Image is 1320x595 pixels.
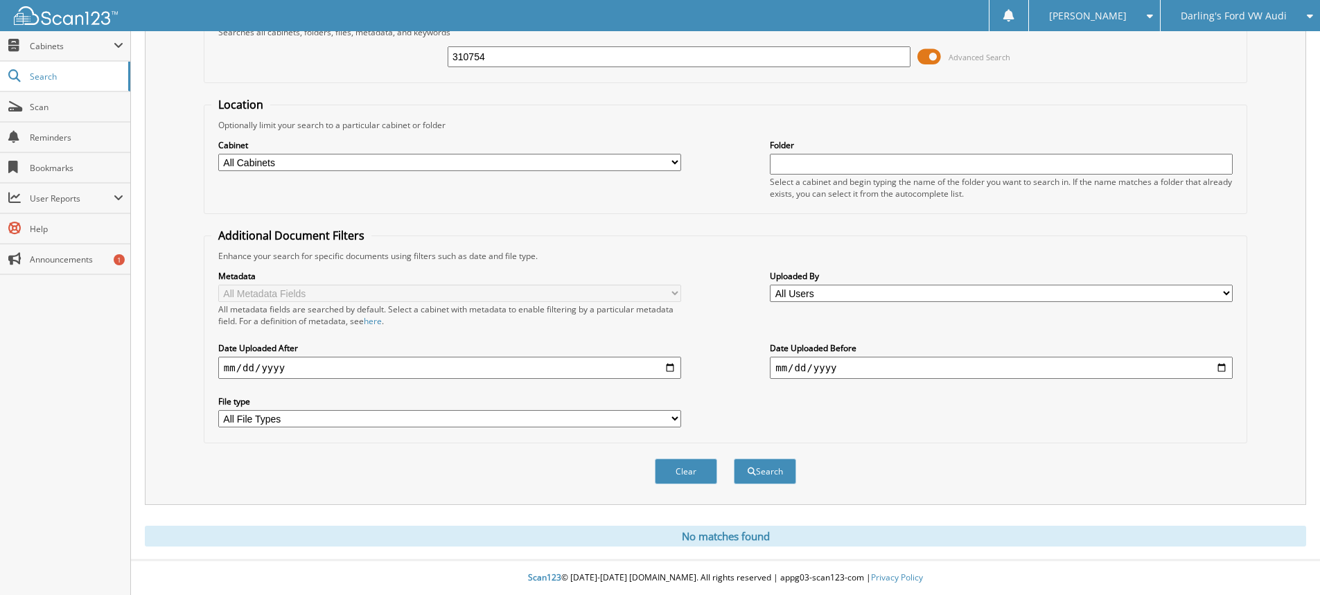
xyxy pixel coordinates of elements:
[949,52,1010,62] span: Advanced Search
[364,315,382,327] a: here
[218,357,681,379] input: start
[30,223,123,235] span: Help
[131,561,1320,595] div: © [DATE]-[DATE] [DOMAIN_NAME]. All rights reserved | appg03-scan123-com |
[770,270,1233,282] label: Uploaded By
[218,396,681,407] label: File type
[218,270,681,282] label: Metadata
[211,97,270,112] legend: Location
[871,571,923,583] a: Privacy Policy
[30,40,114,52] span: Cabinets
[1181,12,1287,20] span: Darling's Ford VW Audi
[211,119,1240,131] div: Optionally limit your search to a particular cabinet or folder
[770,357,1233,379] input: end
[211,250,1240,262] div: Enhance your search for specific documents using filters such as date and file type.
[218,342,681,354] label: Date Uploaded After
[114,254,125,265] div: 1
[218,303,681,327] div: All metadata fields are searched by default. Select a cabinet with metadata to enable filtering b...
[30,71,121,82] span: Search
[211,26,1240,38] div: Searches all cabinets, folders, files, metadata, and keywords
[770,139,1233,151] label: Folder
[30,132,123,143] span: Reminders
[30,162,123,174] span: Bookmarks
[770,176,1233,199] div: Select a cabinet and begin typing the name of the folder you want to search in. If the name match...
[770,342,1233,354] label: Date Uploaded Before
[14,6,118,25] img: scan123-logo-white.svg
[218,139,681,151] label: Cabinet
[734,459,796,484] button: Search
[30,193,114,204] span: User Reports
[211,228,371,243] legend: Additional Document Filters
[528,571,561,583] span: Scan123
[30,254,123,265] span: Announcements
[655,459,717,484] button: Clear
[30,101,123,113] span: Scan
[1049,12,1127,20] span: [PERSON_NAME]
[145,526,1306,547] div: No matches found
